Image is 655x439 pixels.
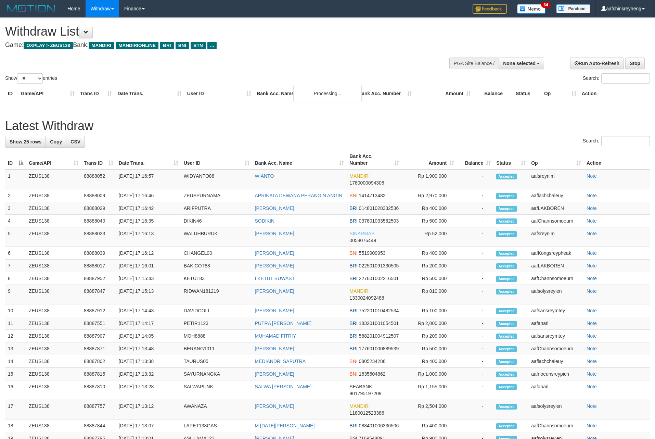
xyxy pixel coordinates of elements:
td: Rp 200,000 [402,260,457,272]
a: Note [587,205,597,211]
span: Accepted [496,334,517,339]
select: Showentries [17,73,43,84]
th: Date Trans. [115,87,184,100]
th: Status: activate to sort column ascending [493,150,528,170]
td: - [457,285,493,304]
td: DIKIN46 [181,215,252,227]
td: ZEUS138 [26,272,81,285]
a: PUTRA [PERSON_NAME] [255,321,312,326]
td: ZEUS138 [26,380,81,400]
td: - [457,355,493,368]
td: - [457,330,493,342]
td: 13 [5,342,26,355]
td: [DATE] 17:16:46 [116,189,181,202]
td: 9 [5,285,26,304]
th: Action [584,150,650,170]
span: None selected [503,61,536,66]
span: Copy 752201010482534 to clipboard [359,308,399,313]
th: Bank Acc. Number [356,87,415,100]
a: [PERSON_NAME] [255,346,294,351]
td: - [457,215,493,227]
span: BNI [349,359,357,364]
th: Action [579,87,650,100]
td: 2 [5,189,26,202]
td: 3 [5,202,26,215]
td: 88887907 [81,330,116,342]
span: BRI [349,321,357,326]
a: [PERSON_NAME] [255,231,294,236]
span: Copy 022501091330505 to clipboard [359,263,399,268]
span: Copy 014801028332536 to clipboard [359,205,399,211]
td: AWANAZA [181,400,252,419]
td: [DATE] 17:16:12 [116,247,181,260]
td: aafChannsomoeurn [528,342,584,355]
a: Stop [625,58,645,69]
td: aaflachchaleuy [528,189,584,202]
label: Search: [583,136,650,146]
span: Copy 088401006336506 to clipboard [359,423,399,428]
span: MANDIRI [349,288,370,294]
td: 88887912 [81,304,116,317]
td: ZEUS138 [26,189,81,202]
th: Op: activate to sort column ascending [528,150,584,170]
a: WIANTO [255,173,274,179]
td: aafChannsomoeurn [528,272,584,285]
span: Copy 183201001054501 to clipboard [359,321,399,326]
td: TAURUS05 [181,355,252,368]
a: Run Auto-Refresh [570,58,624,69]
span: Accepted [496,193,517,199]
td: KETUT83 [181,272,252,285]
span: Accepted [496,276,517,282]
td: CHANGEL90 [181,247,252,260]
td: - [457,419,493,432]
span: BTN [191,42,206,49]
td: RIDWAN181219 [181,285,252,304]
td: - [457,380,493,400]
td: [DATE] 17:13:32 [116,368,181,380]
span: Accepted [496,251,517,256]
td: PETIR1123 [181,317,252,330]
span: Copy 0058076449 to clipboard [349,238,376,243]
td: 88887871 [81,342,116,355]
a: [PERSON_NAME] [255,263,294,268]
td: [DATE] 17:14:05 [116,330,181,342]
span: BRI [349,218,357,224]
td: 88887952 [81,272,116,285]
th: Game/API: activate to sort column ascending [26,150,81,170]
span: Accepted [496,423,517,429]
span: Copy [50,139,62,145]
span: SINARMAS [349,231,374,236]
td: [DATE] 17:13:12 [116,400,181,419]
td: 1 [5,170,26,189]
td: [DATE] 17:15:43 [116,272,181,285]
td: aafChannsomoeurn [528,419,584,432]
a: Note [587,263,597,268]
a: Note [587,288,597,294]
td: 15 [5,368,26,380]
td: DAVIDCOLI [181,304,252,317]
td: WALUHBURUK [181,227,252,247]
a: MUHAMAD FITRIY [255,333,296,339]
td: Rp 1,900,000 [402,170,457,189]
span: ... [207,42,217,49]
td: Rp 2,504,000 [402,400,457,419]
td: aafnoeunsreypich [528,368,584,380]
span: Accepted [496,218,517,224]
span: Accepted [496,174,517,179]
td: 88887802 [81,355,116,368]
span: BRI [349,263,357,268]
a: Note [587,333,597,339]
td: - [457,317,493,330]
td: SALWAPUNK [181,380,252,400]
span: Copy 1635504862 to clipboard [359,371,386,377]
td: 88888040 [81,215,116,227]
a: I KETUT SUWAST [255,276,295,281]
td: [DATE] 17:16:42 [116,202,181,215]
span: Accepted [496,346,517,352]
span: MANDIRI [89,42,114,49]
td: ZEUSPURNAMA [181,189,252,202]
span: BRI [349,276,357,281]
span: BNI [349,193,357,198]
td: - [457,400,493,419]
td: 88888017 [81,260,116,272]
